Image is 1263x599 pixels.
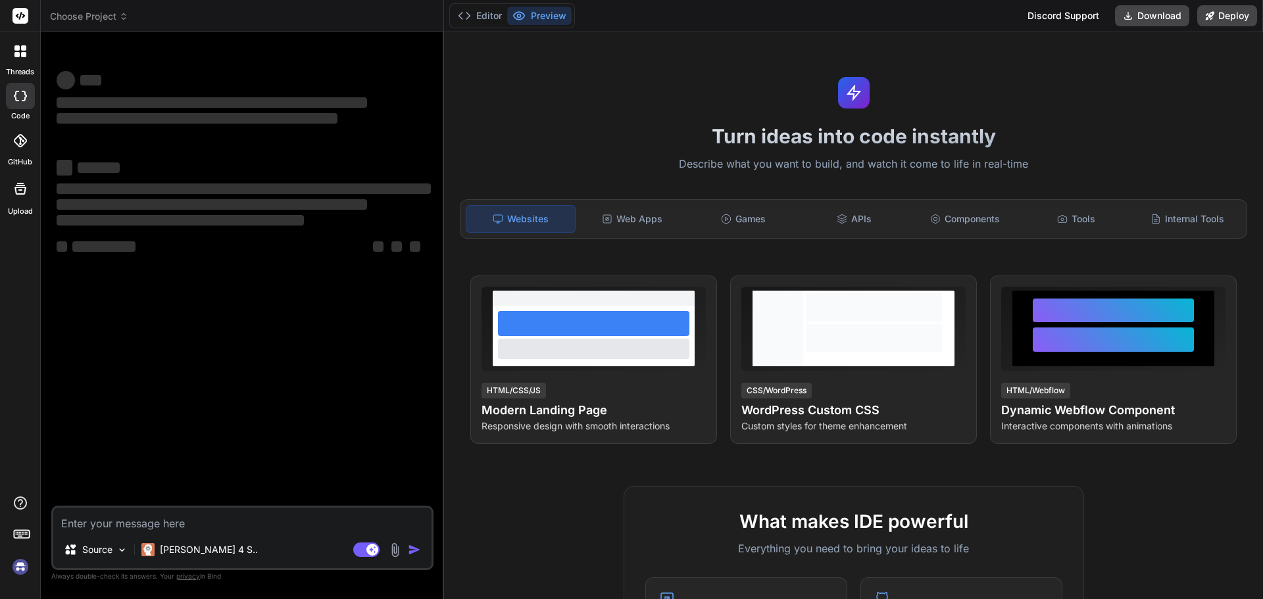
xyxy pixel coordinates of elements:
[57,71,75,89] span: ‌
[800,205,908,233] div: APIs
[452,124,1255,148] h1: Turn ideas into code instantly
[160,543,258,556] p: [PERSON_NAME] 4 S..
[6,66,34,78] label: threads
[78,162,120,173] span: ‌
[482,401,706,419] h4: Modern Landing Page
[57,183,431,194] span: ‌
[689,205,798,233] div: Games
[741,419,966,433] p: Custom styles for theme enhancement
[116,544,128,556] img: Pick Models
[57,199,367,210] span: ‌
[1020,5,1107,26] div: Discord Support
[8,206,33,217] label: Upload
[8,156,32,168] label: GitHub
[50,10,128,23] span: Choose Project
[466,205,576,233] div: Websites
[1001,401,1226,419] h4: Dynamic Webflow Component
[452,156,1255,173] p: Describe what you want to build, and watch it come to life in real-time
[911,205,1020,233] div: Components
[1022,205,1131,233] div: Tools
[57,215,304,226] span: ‌
[645,508,1062,535] h2: What makes IDE powerful
[387,542,403,558] img: attachment
[9,556,32,578] img: signin
[453,7,507,25] button: Editor
[176,572,200,580] span: privacy
[578,205,687,233] div: Web Apps
[57,97,367,108] span: ‌
[1197,5,1257,26] button: Deploy
[82,543,112,556] p: Source
[57,160,72,176] span: ‌
[51,570,433,583] p: Always double-check its answers. Your in Bind
[1001,419,1226,433] p: Interactive components with animations
[57,241,67,252] span: ‌
[72,241,136,252] span: ‌
[1001,383,1070,398] div: HTML/Webflow
[11,110,30,122] label: code
[57,113,337,124] span: ‌
[80,75,101,85] span: ‌
[1133,205,1241,233] div: Internal Tools
[141,543,155,556] img: Claude 4 Sonnet
[482,383,546,398] div: HTML/CSS/JS
[507,7,572,25] button: Preview
[741,383,812,398] div: CSS/WordPress
[410,241,420,252] span: ‌
[482,419,706,433] p: Responsive design with smooth interactions
[741,401,966,419] h4: WordPress Custom CSS
[645,540,1062,556] p: Everything you need to bring your ideas to life
[391,241,402,252] span: ‌
[408,543,421,556] img: icon
[373,241,384,252] span: ‌
[1115,5,1189,26] button: Download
